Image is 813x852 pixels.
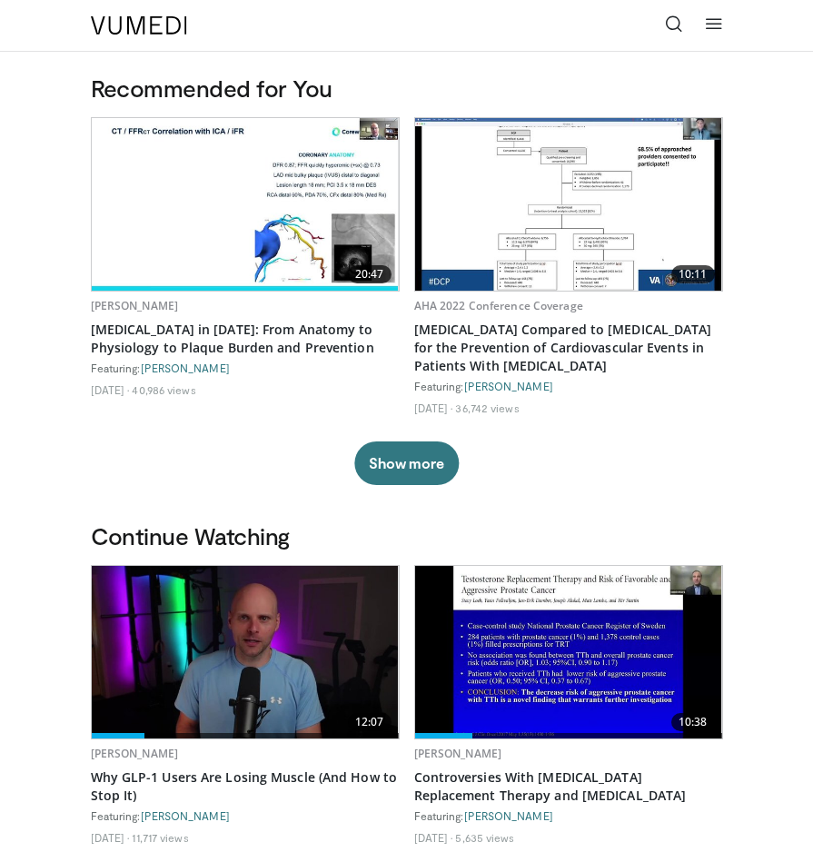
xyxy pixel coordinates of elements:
a: [PERSON_NAME] [464,380,553,392]
img: 7c0f9b53-1609-4588-8498-7cac8464d722.620x360_q85_upscale.jpg [415,118,722,291]
button: Show more [354,441,459,485]
img: VuMedi Logo [91,16,187,35]
div: Featuring: [414,808,723,823]
span: 10:11 [671,265,715,283]
div: Featuring: [91,808,400,823]
a: 12:07 [92,566,399,738]
img: 823da73b-7a00-425d-bb7f-45c8b03b10c3.620x360_q85_upscale.jpg [92,118,399,291]
img: 418933e4-fe1c-4c2e-be56-3ce3ec8efa3b.620x360_q85_upscale.jpg [415,566,722,738]
span: 12:07 [348,713,392,731]
a: Why GLP-1 Users Are Losing Muscle (And How to Stop It) [91,768,400,805]
div: Featuring: [414,379,723,393]
li: [DATE] [91,382,130,397]
li: 11,717 views [132,830,188,845]
li: [DATE] [414,401,453,415]
a: [PERSON_NAME] [91,298,179,313]
span: 20:47 [348,265,392,283]
div: Featuring: [91,361,400,375]
a: 10:11 [415,118,722,291]
img: d02f8afc-0a34-41d5-a7a4-015398970a1a.620x360_q85_upscale.jpg [92,566,399,738]
a: Controversies With [MEDICAL_DATA] Replacement Therapy and [MEDICAL_DATA] [414,768,723,805]
a: [MEDICAL_DATA] in [DATE]: From Anatomy to Physiology to Plaque Burden and Prevention [91,321,400,357]
li: 5,635 views [455,830,514,845]
a: [PERSON_NAME] [414,746,502,761]
a: [PERSON_NAME] [141,362,230,374]
a: 10:38 [415,566,722,738]
h3: Recommended for You [91,74,723,103]
a: [MEDICAL_DATA] Compared to [MEDICAL_DATA] for the Prevention of Cardiovascular Events in Patients... [414,321,723,375]
a: [PERSON_NAME] [464,809,553,822]
a: [PERSON_NAME] [141,809,230,822]
span: 10:38 [671,713,715,731]
li: 36,742 views [455,401,519,415]
li: 40,986 views [132,382,195,397]
h3: Continue Watching [91,521,723,550]
a: 20:47 [92,118,399,291]
li: [DATE] [91,830,130,845]
li: [DATE] [414,830,453,845]
a: AHA 2022 Conference Coverage [414,298,583,313]
a: [PERSON_NAME] [91,746,179,761]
